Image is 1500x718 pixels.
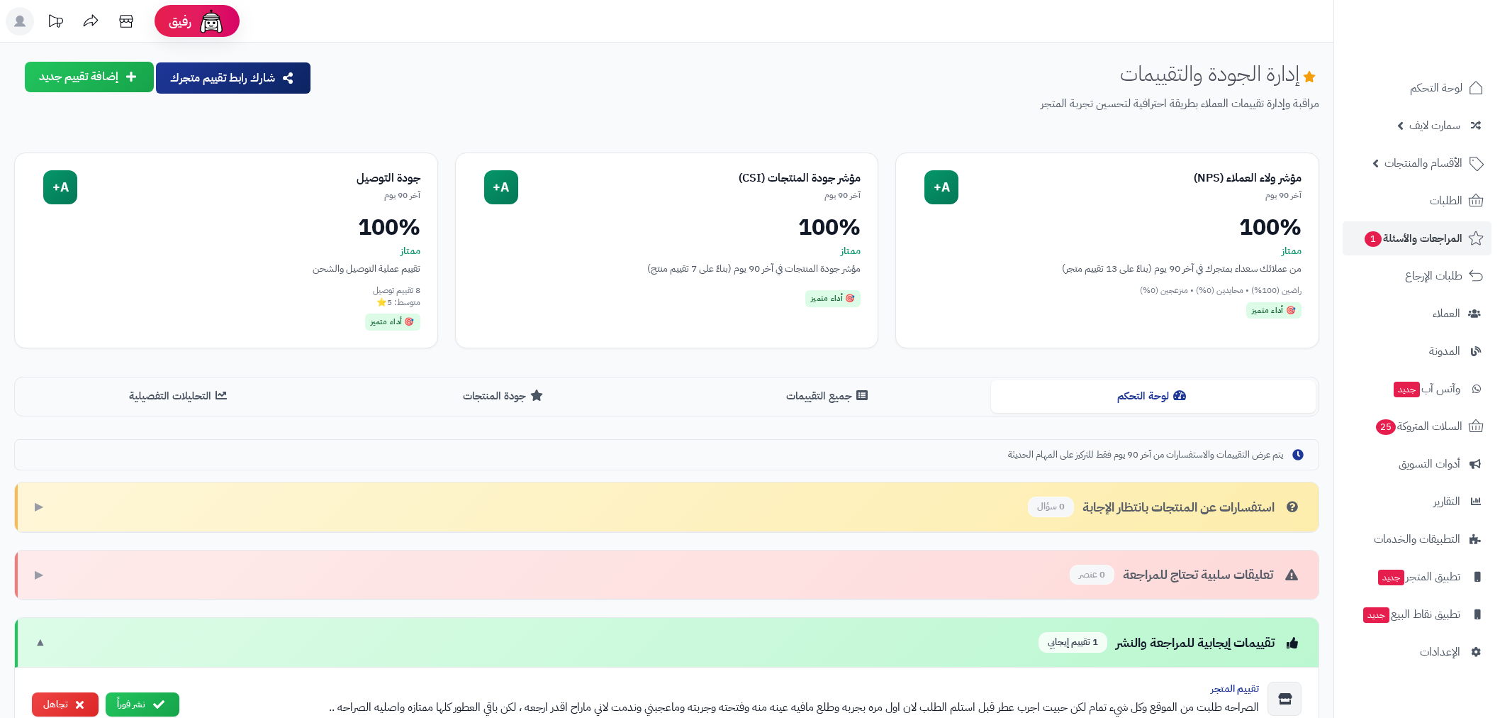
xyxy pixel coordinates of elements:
[1028,497,1074,517] span: 0 سؤال
[1430,191,1462,211] span: الطلبات
[35,634,46,651] span: ▼
[1392,379,1460,399] span: وآتس آب
[1343,71,1491,105] a: لوحة التحكم
[1365,231,1382,247] span: 1
[805,290,861,307] div: 🎯 أداء متميز
[1343,409,1491,443] a: السلات المتروكة25
[156,62,310,94] button: شارك رابط تقييم متجرك
[1405,266,1462,286] span: طلبات الإرجاع
[1429,341,1460,361] span: المدونة
[1384,153,1462,173] span: الأقسام والمنتجات
[913,244,1302,258] div: ممتاز
[1343,334,1491,368] a: المدونة
[32,216,420,238] div: 100%
[32,285,420,309] div: 8 تقييم توصيل متوسط: 5⭐
[1363,228,1462,248] span: المراجعات والأسئلة
[913,216,1302,238] div: 100%
[1343,221,1491,255] a: المراجعات والأسئلة1
[1410,78,1462,98] span: لوحة التحكم
[473,216,861,238] div: 100%
[1343,485,1491,519] a: التقارير
[1374,529,1460,549] span: التطبيقات والخدمات
[32,692,99,717] button: تجاهل
[473,261,861,276] div: مؤشر جودة المنتجات في آخر 90 يوم (بناءً على 7 تقييم منتج)
[1343,597,1491,631] a: تطبيق نقاط البيعجديد
[32,261,420,276] div: تقييم عملية التوصيل والشحن
[77,170,420,187] div: جودة التوصيل
[1246,302,1302,319] div: 🎯 أداء متميز
[197,7,225,35] img: ai-face.png
[1343,372,1491,406] a: وآتس آبجديد
[1376,419,1396,435] span: 25
[1008,448,1283,462] span: يتم عرض التقييمات والاستفسارات من آخر 90 يوم فقط للتركيز على المهام الحديثة
[913,285,1302,297] div: راضين (100%) • محايدين (0%) • منزعجين (0%)
[191,682,1259,696] div: تقييم المتجر
[106,692,179,717] button: نشر فوراً
[1343,522,1491,556] a: التطبيقات والخدمات
[1120,62,1319,85] h1: إدارة الجودة والتقييمات
[1070,565,1114,585] span: 0 عنصر
[958,189,1302,201] div: آخر 90 يوم
[667,380,992,412] button: جميع التقييمات
[342,380,667,412] button: جودة المنتجات
[169,13,191,30] span: رفيق
[473,244,861,258] div: ممتاز
[1343,560,1491,594] a: تطبيق المتجرجديد
[1343,184,1491,218] a: الطلبات
[1378,570,1404,585] span: جديد
[1039,632,1107,653] span: 1 تقييم إيجابي
[18,380,342,412] button: التحليلات التفصيلية
[484,170,518,204] div: A+
[518,170,861,187] div: مؤشر جودة المنتجات (CSI)
[1375,416,1462,436] span: السلات المتروكة
[25,62,154,92] button: إضافة تقييم جديد
[38,7,73,39] a: تحديثات المنصة
[1343,447,1491,481] a: أدوات التسويق
[365,314,420,331] div: 🎯 أداء متميز
[1399,454,1460,474] span: أدوات التسويق
[1420,642,1460,662] span: الإعدادات
[1343,259,1491,293] a: طلبات الإرجاع
[191,699,1259,716] div: الصراحه طلبت من الموقع وكل شيء تمام لكن حبيت اجرب عطر قبل استلم الطلب لان اول مره بجربه وطلع مافي...
[1363,607,1389,623] span: جديد
[77,189,420,201] div: آخر 90 يوم
[1362,604,1460,624] span: تطبيق نقاط البيع
[1028,497,1302,517] div: استفسارات عن المنتجات بانتظار الإجابة
[518,189,861,201] div: آخر 90 يوم
[958,170,1302,187] div: مؤشر ولاء العملاء (NPS)
[1433,492,1460,512] span: التقارير
[924,170,958,204] div: A+
[1377,567,1460,587] span: تطبيق المتجر
[1343,635,1491,669] a: الإعدادات
[32,244,420,258] div: ممتاز
[1433,304,1460,324] span: العملاء
[35,499,43,515] span: ▶
[1039,632,1302,653] div: تقييمات إيجابية للمراجعة والنشر
[913,261,1302,276] div: من عملائك سعداء بمتجرك في آخر 90 يوم (بناءً على 13 تقييم متجر)
[323,96,1319,112] p: مراقبة وإدارة تقييمات العملاء بطريقة احترافية لتحسين تجربة المتجر
[1343,297,1491,331] a: العملاء
[1394,382,1420,397] span: جديد
[43,170,77,204] div: A+
[1409,116,1460,136] span: سمارت لايف
[35,567,43,583] span: ▶
[991,380,1316,412] button: لوحة التحكم
[1070,565,1302,585] div: تعليقات سلبية تحتاج للمراجعة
